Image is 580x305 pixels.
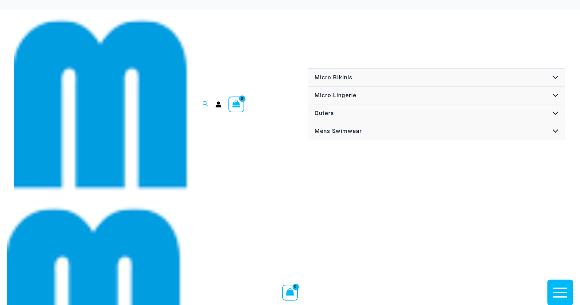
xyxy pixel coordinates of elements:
a: View Shopping Cart, empty [228,97,244,112]
a: Search icon link [202,100,209,109]
img: cropped mm emblem [14,16,189,192]
a: Mens SwimwearMenu ToggleMenu Toggle [308,122,565,140]
span: Outers [315,110,334,116]
span: Mens Swimwear [315,127,362,134]
a: Account icon link [215,101,222,108]
a: Micro BikinisMenu ToggleMenu Toggle [308,69,565,87]
span: Micro Lingerie [315,92,356,99]
nav: Site Navigation [307,67,566,141]
a: View Shopping Cart, empty [282,285,298,301]
a: Micro LingerieMenu ToggleMenu Toggle [308,87,565,104]
span: Micro Bikinis [315,74,353,81]
a: OutersMenu ToggleMenu Toggle [308,104,565,122]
